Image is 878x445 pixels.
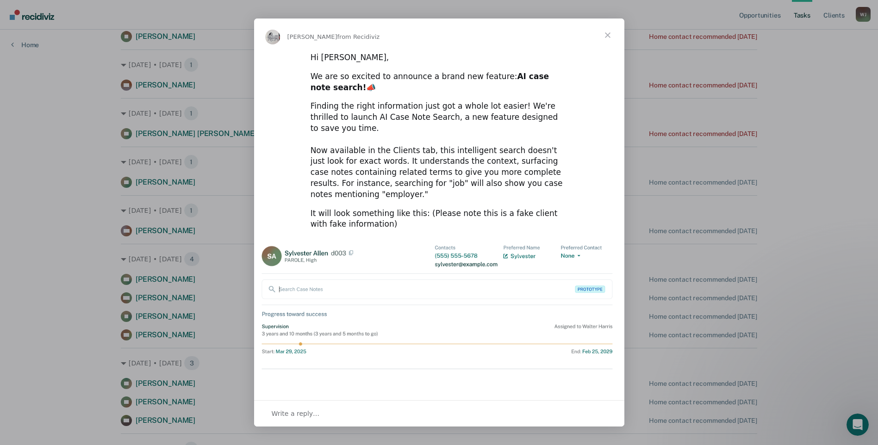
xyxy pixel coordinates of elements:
span: [PERSON_NAME] [287,33,337,40]
span: Write a reply… [272,408,320,420]
span: from Recidiviz [337,33,380,40]
div: Please use the chat or write to with any questions! [311,392,568,414]
div: Hi [PERSON_NAME], [311,52,568,63]
img: Profile image for Kim [265,30,280,44]
span: Close [591,19,624,52]
div: Finding the right information just got a whole lot easier! We're thrilled to launch AI Case Note ... [311,101,568,200]
div: Open conversation and reply [254,400,624,426]
div: We are so excited to announce a brand new feature: 📣 [311,71,568,93]
b: AI case note search! [311,72,549,92]
div: It will look something like this: (Please note this is a fake client with fake information) [311,208,568,230]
